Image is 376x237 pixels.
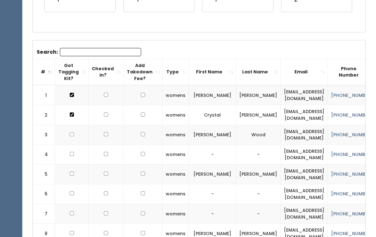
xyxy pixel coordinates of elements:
[236,105,281,125] td: [PERSON_NAME]
[281,85,328,105] td: [EMAIL_ADDRESS][DOMAIN_NAME]
[236,204,281,224] td: -
[33,125,55,145] td: 3
[55,59,89,85] th: Got Tagging Kit?: activate to sort column ascending
[163,85,189,105] td: womens
[163,125,189,145] td: womens
[331,211,372,217] a: [PHONE_NUMBER]
[331,171,372,177] a: [PHONE_NUMBER]
[163,59,189,85] th: Type: activate to sort column ascending
[37,48,141,56] label: Search:
[33,164,55,184] td: 5
[331,230,372,237] a: [PHONE_NUMBER]
[281,204,328,224] td: [EMAIL_ADDRESS][DOMAIN_NAME]
[163,145,189,164] td: womens
[281,59,328,85] th: Email: activate to sort column ascending
[236,59,281,85] th: Last Name: activate to sort column ascending
[89,59,124,85] th: Checked in?: activate to sort column ascending
[33,204,55,224] td: 7
[33,145,55,164] td: 4
[189,204,236,224] td: -
[163,184,189,204] td: womens
[189,85,236,105] td: [PERSON_NAME]
[281,164,328,184] td: [EMAIL_ADDRESS][DOMAIN_NAME]
[60,48,141,56] input: Search:
[236,85,281,105] td: [PERSON_NAME]
[236,164,281,184] td: [PERSON_NAME]
[331,191,372,197] a: [PHONE_NUMBER]
[33,85,55,105] td: 1
[189,105,236,125] td: Crystal
[124,59,163,85] th: Add Takedown Fee?: activate to sort column ascending
[331,151,372,158] a: [PHONE_NUMBER]
[281,184,328,204] td: [EMAIL_ADDRESS][DOMAIN_NAME]
[281,105,328,125] td: [EMAIL_ADDRESS][DOMAIN_NAME]
[281,145,328,164] td: [EMAIL_ADDRESS][DOMAIN_NAME]
[189,164,236,184] td: [PERSON_NAME]
[163,204,189,224] td: womens
[163,105,189,125] td: womens
[189,59,236,85] th: First Name: activate to sort column ascending
[236,125,281,145] td: Wood
[331,112,372,118] a: [PHONE_NUMBER]
[33,184,55,204] td: 6
[189,145,236,164] td: -
[236,184,281,204] td: -
[189,125,236,145] td: [PERSON_NAME]
[328,59,376,85] th: Phone Number: activate to sort column ascending
[33,105,55,125] td: 2
[33,59,55,85] th: #: activate to sort column descending
[331,92,372,98] a: [PHONE_NUMBER]
[189,184,236,204] td: -
[281,125,328,145] td: [EMAIL_ADDRESS][DOMAIN_NAME]
[331,132,372,138] a: [PHONE_NUMBER]
[236,145,281,164] td: -
[163,164,189,184] td: womens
